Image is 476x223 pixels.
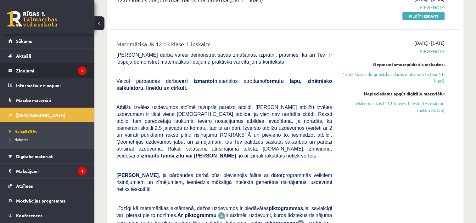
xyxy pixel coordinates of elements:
b: Ar piktogrammu [177,213,216,218]
span: Sākums [16,38,32,44]
a: Digitālie materiāli [8,149,87,163]
a: Ziņojumi2 [8,63,87,78]
span: Atzīmes [16,183,33,189]
span: Veicot pārbaudes darbu materiālos atrodamo [116,78,332,91]
i: 2 [78,66,87,75]
span: Aktuāli [16,53,31,59]
img: JfuEzvunn4EvwAAAAASUVORK5CYII= [218,212,226,219]
span: , ja pārbaudes darbā būsi pievienojis failus ar datorprogrammās veiktiem risinājumiem un zīmējumi... [116,173,332,192]
span: Pievienota [341,48,445,55]
a: Rīgas 1. Tālmācības vidusskola [7,11,57,27]
div: Nepieciešams apgūt digitālo materiālu: [341,90,445,97]
b: piktogrammas, [269,206,305,211]
span: [PERSON_NAME] [116,173,159,178]
a: Maksājumi1 [8,164,87,178]
b: tumši zilu vai [PERSON_NAME] [161,153,236,158]
a: Atzīmes [8,179,87,193]
div: Nepieciešams izpildīt šīs ieskaites: [341,61,445,68]
a: Matemātikas I - 12. klases 1. ieskaites mācību materiāls (ab) [341,100,445,113]
a: Informatīvie ziņojumi [8,78,87,93]
a: Neizpildītās [9,129,88,134]
a: 12.b3 klases diagnostikas darbs matemātikā (par 11. klasi) [341,71,445,84]
a: Konferences [8,208,87,223]
legend: Maksājumi [16,164,87,178]
span: Pievienota [341,4,445,11]
span: Atbilžu izvēles uzdevumos atzīmē tavuprāt pareizo atbildi. [PERSON_NAME] atbilžu izvēles uzdevuma... [116,105,332,158]
a: Sākums [8,34,87,48]
a: Motivācijas programma [8,193,87,208]
i: 1 [78,167,87,175]
div: Matemātika JK 12.b3 klase 1. ieskaite [116,40,332,51]
span: Motivācijas programma [16,198,66,203]
b: formulu lapu, zinātnisko kalkulatoru, lineālu un cirkuli. [116,78,332,91]
span: [DATE] - [DATE] [414,40,445,46]
span: [DEMOGRAPHIC_DATA] [16,112,65,118]
span: Līdzīgi kā matemātikas eksāmenā, dažos uzdevumos ir piedāvātas lai savlaicīgi vari pierast pie to... [116,206,332,218]
span: Izlabotās [9,137,28,142]
a: Mācību materiāli [8,93,87,107]
a: Pildīt ieskaiti [402,12,445,20]
b: izmanto [141,153,160,158]
legend: Ziņojumi [16,63,87,78]
span: Digitālie materiāli [16,153,53,159]
a: [DEMOGRAPHIC_DATA] [8,108,87,122]
legend: Informatīvie ziņojumi [16,78,87,93]
span: Neizpildītās [9,129,37,134]
a: Izlabotās [9,137,88,142]
b: vari izmantot [179,78,214,84]
span: [PERSON_NAME] darbā varēsi demonstrēt savas zināšanas, izpratni, prasmes, kā arī Tev ir iespēja d... [116,52,332,65]
a: Aktuāli [8,49,87,63]
span: Mācību materiāli [16,97,51,103]
span: Konferences [16,213,42,218]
